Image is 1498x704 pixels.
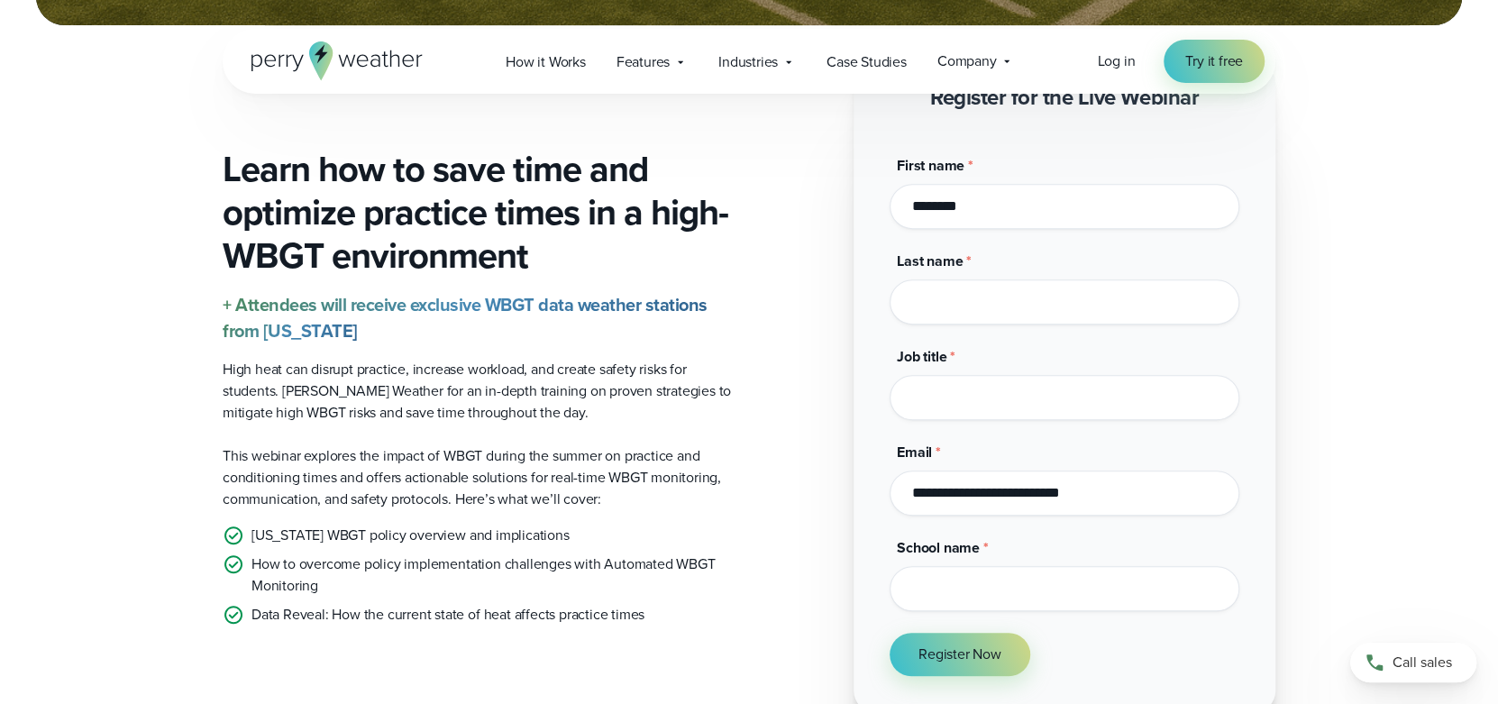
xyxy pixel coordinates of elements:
[223,359,735,424] p: High heat can disrupt practice, increase workload, and create safety risks for students. [PERSON_...
[506,51,586,73] span: How it Works
[930,81,1199,114] strong: Register for the Live Webinar
[718,51,778,73] span: Industries
[918,644,1001,665] span: Register Now
[1097,50,1135,72] a: Log in
[1393,652,1452,673] span: Call sales
[1185,50,1243,72] span: Try it free
[251,604,644,626] p: Data Reveal: How the current state of heat affects practice times
[1350,643,1476,682] a: Call sales
[937,50,997,72] span: Company
[811,43,922,80] a: Case Studies
[1097,50,1135,71] span: Log in
[897,442,932,462] span: Email
[897,251,963,271] span: Last name
[490,43,601,80] a: How it Works
[897,346,946,367] span: Job title
[890,633,1030,676] button: Register Now
[897,155,964,176] span: First name
[827,51,907,73] span: Case Studies
[251,553,735,597] p: How to overcome policy implementation challenges with Automated WBGT Monitoring
[223,445,735,510] p: This webinar explores the impact of WBGT during the summer on practice and conditioning times and...
[223,148,735,278] h3: Learn how to save time and optimize practice times in a high-WBGT environment
[617,51,670,73] span: Features
[251,525,569,546] p: [US_STATE] WBGT policy overview and implications
[1164,40,1265,83] a: Try it free
[897,537,980,558] span: School name
[223,291,708,344] strong: + Attendees will receive exclusive WBGT data weather stations from [US_STATE]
